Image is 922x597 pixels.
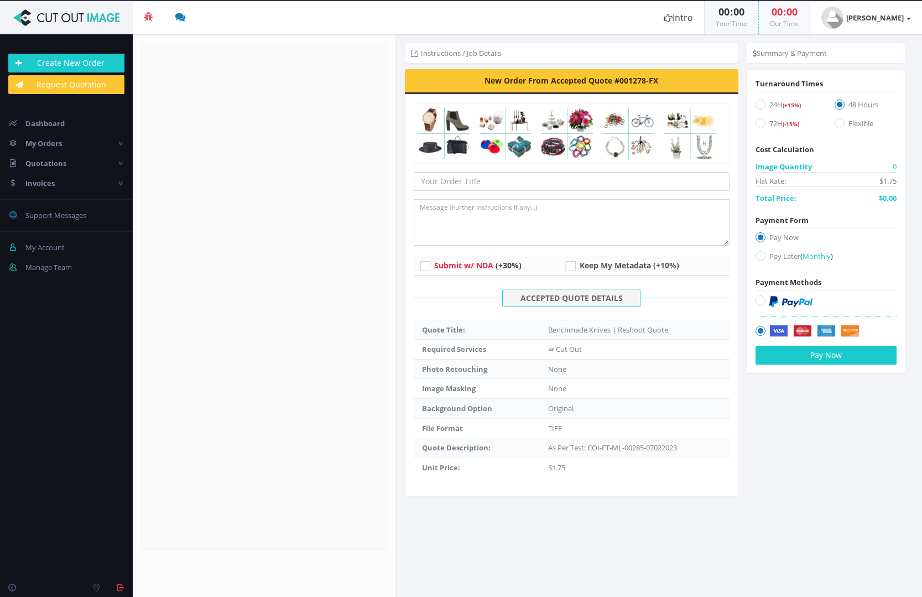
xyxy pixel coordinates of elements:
[835,99,897,114] label: Standard TAT
[653,1,704,34] a: Intro
[810,1,922,34] a: [PERSON_NAME]
[422,364,487,374] strong: Photo Retouching
[434,260,522,271] a: Submit w/ NDA (+30%)
[783,118,799,128] a: (-15%)
[422,443,491,453] strong: Quote Description:
[756,161,812,172] span: Image Quantity
[783,101,801,109] span: Details
[716,19,747,28] small: Your Time
[540,379,730,399] td: None
[893,161,897,172] span: 0
[800,251,833,261] a: (Monthly)
[540,320,730,340] td: Benchmade Knives | Reshoot Quote
[422,344,486,354] strong: Required Services
[540,359,730,379] td: None
[821,7,843,29] img: user_default.jpg
[770,19,799,28] small: Our Time
[756,79,823,89] span: Turnaround Times
[756,232,897,247] label: Pay Now
[496,260,522,271] span: (+30%)
[25,158,66,168] span: Quotations
[422,383,476,393] strong: Image Masking
[718,5,730,18] span: 00
[422,463,460,473] strong: Unit Price:
[540,340,730,360] td: ⇛ Cut Out
[756,99,817,114] label: 24H
[756,118,817,133] label: 72H
[25,118,65,128] span: Dashboard
[879,175,897,186] span: $1.75
[540,438,730,458] td: As Per Test: COI-FT-ML-00285-07022023
[783,100,801,110] a: (+15%)
[405,69,739,94] div: New Order From Accepted Quote #001278-FX
[769,325,860,338] img: Securely by Stripe
[772,5,783,18] span: 00
[540,398,730,418] td: Original
[733,5,744,18] span: 00
[25,138,62,148] span: My Orders
[756,193,796,204] span: Total Price:
[803,251,831,261] span: Monthly
[756,277,821,287] span: Payment Methods
[540,458,730,477] td: $1.75
[25,242,65,252] span: My Account
[25,262,72,272] span: Manage Team
[835,118,897,133] label: Flex. 6H-72H
[422,325,465,335] strong: Quote Title:
[769,296,812,307] img: PayPal
[422,423,463,433] strong: File Format
[756,175,786,186] span: Flat Rate:
[756,346,897,365] button: Pay Now
[422,403,492,413] strong: Background Option
[540,418,730,438] td: TIFF
[25,178,55,188] span: Invoices
[580,260,679,271] span: Keep My Metadata (+10%)
[8,75,124,94] a: Request Quotation
[783,120,799,128] span: Details
[783,5,786,18] span: :
[730,5,733,18] span: :
[411,48,501,59] li: Instructions / Job Details
[25,210,86,220] span: Support Messages
[756,251,897,266] label: Pay Later
[786,5,798,18] span: 00
[879,193,897,204] span: $0.00
[502,289,640,308] span: ACCEPTED QUOTE DETAILS
[8,9,124,26] img: Cut Out Image
[756,144,814,154] span: Cost Calculation
[414,172,730,191] input: Your Order Title
[8,54,124,72] a: Create New Order
[756,215,809,225] span: Payment Form
[846,13,904,23] strong: [PERSON_NAME]
[434,260,493,271] span: Submit w/ NDA
[753,48,827,59] li: Summary & Payment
